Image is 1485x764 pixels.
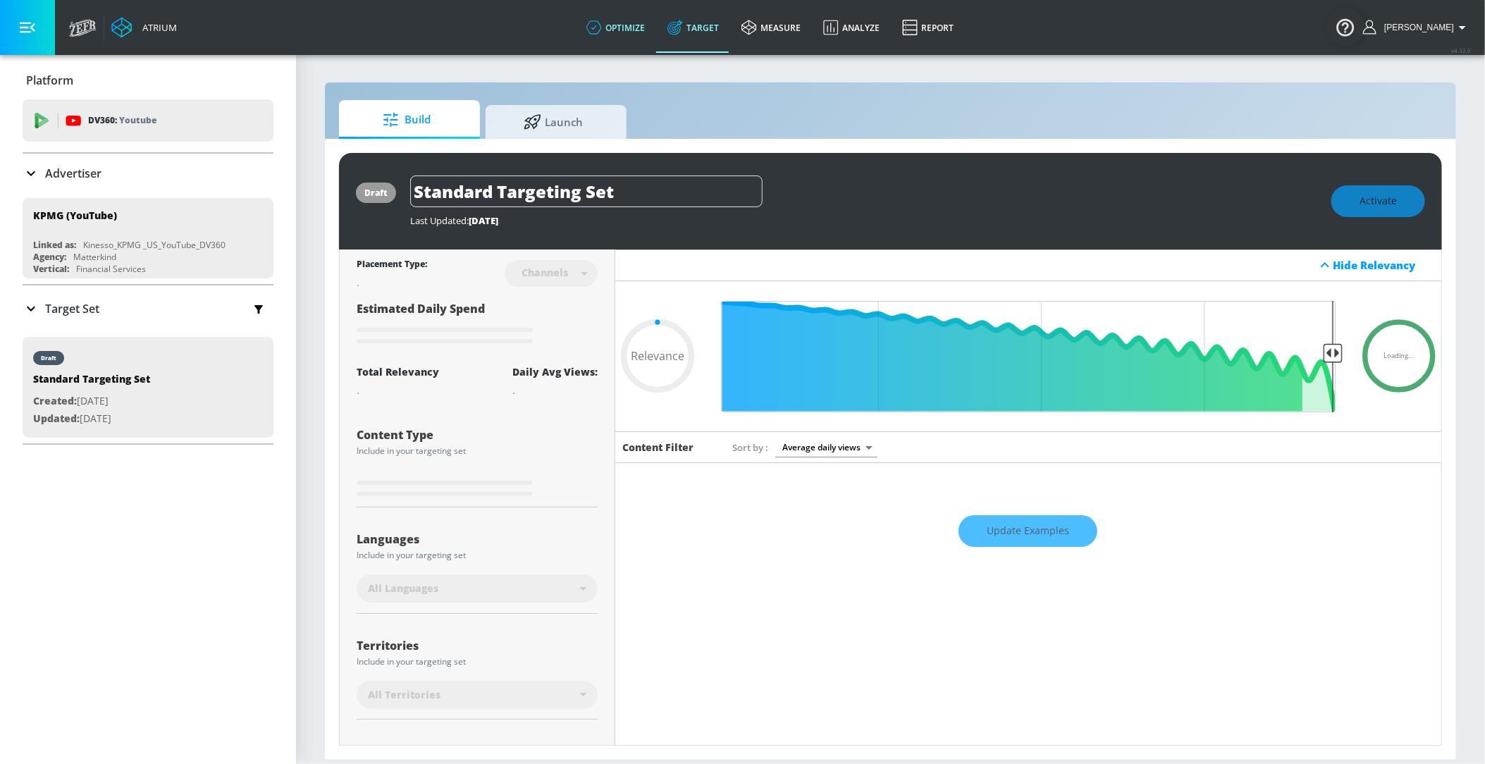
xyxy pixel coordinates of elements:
span: Build [353,103,460,137]
div: Matterkind [73,251,116,263]
span: Relevance [631,350,684,362]
span: Estimated Daily Spend [357,301,485,316]
div: DV360: Youtube [23,99,273,142]
p: Target Set [45,301,99,316]
a: Analyze [812,2,891,53]
div: Last Updated: [410,214,1317,227]
div: draft [41,355,56,362]
div: Linked as: [33,239,76,251]
div: Estimated Daily Spend [357,301,598,348]
div: KPMG (YouTube)Linked as:Kinesso_KPMG _US_YouTube_DV360Agency:MatterkindVertical:Financial Services [23,198,273,278]
div: Advertiser [23,154,273,193]
span: All Languages [368,581,438,596]
div: Total Relevancy [357,365,439,378]
a: Target [656,2,730,53]
div: All Languages [357,574,598,603]
h6: Content Filter [622,440,694,454]
div: Agency: [33,251,66,263]
div: Vertical: [33,263,69,275]
div: Placement Type: [357,258,427,273]
span: Updated: [33,412,80,425]
div: Daily Avg Views: [512,365,598,378]
span: Launch [500,105,607,139]
div: Include in your targeting set [357,447,598,455]
p: Advertiser [45,166,101,181]
p: Platform [26,73,73,88]
a: Report [891,2,965,53]
div: draftStandard Targeting SetCreated:[DATE]Updated:[DATE] [23,337,273,438]
button: Open Resource Center [1326,7,1365,47]
span: Sort by [732,441,768,454]
span: Loading... [1384,353,1415,360]
div: Include in your targeting set [357,551,598,560]
span: [DATE] [469,214,498,227]
div: All Territories [357,681,598,709]
div: Standard Targeting Set [33,372,150,393]
div: draft [364,187,388,199]
div: Hide Relevancy [1333,258,1434,272]
div: KPMG (YouTube) [33,209,117,222]
a: Atrium [111,17,177,38]
div: Channels [514,266,575,278]
div: Target Set [23,285,273,332]
button: [PERSON_NAME] [1363,19,1471,36]
p: [DATE] [33,393,150,410]
p: [DATE] [33,410,150,428]
div: Platform [23,61,273,100]
div: Atrium [137,21,177,34]
div: Content Type [357,429,598,440]
span: All Territories [368,688,440,702]
div: Territories [357,640,598,651]
div: Hide Relevancy [615,249,1441,281]
span: login as: veronica.hernandez@zefr.com [1379,23,1454,32]
div: Financial Services [76,263,146,275]
div: Languages [357,534,598,545]
a: optimize [575,2,656,53]
div: Kinesso_KPMG _US_YouTube_DV360 [83,239,226,251]
span: v 4.32.0 [1451,47,1471,54]
input: Final Threshold [714,301,1343,412]
span: Created: [33,394,77,407]
p: DV360: [88,113,156,128]
div: Average daily views [775,438,877,457]
div: Include in your targeting set [357,658,598,666]
p: Youtube [119,113,156,128]
a: measure [730,2,812,53]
